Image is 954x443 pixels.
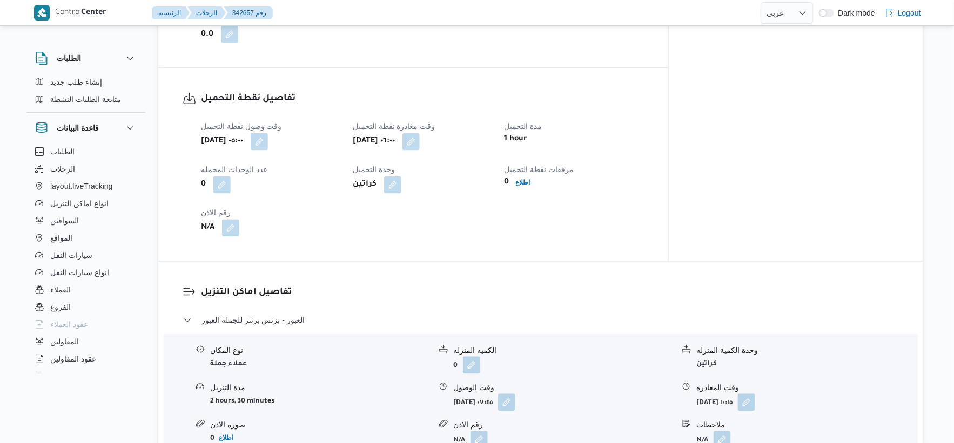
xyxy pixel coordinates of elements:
div: مدة التنزيل [210,383,431,394]
button: عقود المقاولين [31,350,141,367]
button: سيارات النقل [31,247,141,264]
span: انواع سيارات النقل [50,266,109,279]
span: الطلبات [50,145,75,158]
div: نوع المكان [210,345,431,357]
button: الطلبات [31,143,141,160]
div: الكميه المنزله [453,345,674,357]
b: [DATE] ١٠:١٥ [696,400,733,407]
span: عقود العملاء [50,318,88,331]
span: عدد الوحدات المحمله [201,166,267,174]
button: Logout [881,2,925,24]
b: N/A [201,222,214,235]
button: الفروع [31,298,141,316]
div: رقم الاذن [453,420,674,431]
div: وقت المغادره [696,383,917,394]
button: المواقع [31,229,141,247]
span: مدة التحميل [505,122,542,131]
b: اطلاع [516,179,530,187]
span: مرفقات نقطة التحميل [505,166,574,174]
h3: تفاصيل اماكن التنزيل [201,286,899,301]
span: وقت مغادرة نقطة التحميل [353,122,435,131]
button: الرحلات [187,6,226,19]
span: عقود المقاولين [50,352,96,365]
div: الطلبات [26,73,145,112]
button: اجهزة التليفون [31,367,141,385]
button: العبور - بزنس برنتر للجملة العبور [183,314,899,327]
b: 0 [201,179,206,192]
button: انواع اماكن التنزيل [31,195,141,212]
span: سيارات النقل [50,249,92,262]
div: وقت الوصول [453,383,674,394]
div: صورة الاذن [210,420,431,431]
span: Logout [898,6,921,19]
h3: تفاصيل نقطة التحميل [201,92,644,107]
b: عملاء جملة [210,361,247,369]
button: الرئيسيه [152,6,190,19]
span: متابعة الطلبات النشطة [50,93,121,106]
button: قاعدة البيانات [35,121,137,134]
b: 0.0 [201,28,213,41]
button: العملاء [31,281,141,298]
span: وحدة التحميل [353,166,395,174]
button: المقاولين [31,333,141,350]
button: متابعة الطلبات النشطة [31,91,141,108]
button: layout.liveTracking [31,178,141,195]
b: كراتين [696,361,717,369]
button: إنشاء طلب جديد [31,73,141,91]
div: وحدة الكمية المنزله [696,345,917,357]
span: السواقين [50,214,79,227]
button: الطلبات [35,52,137,65]
div: ملاحظات [696,420,917,431]
span: layout.liveTracking [50,180,112,193]
span: انواع اماكن التنزيل [50,197,109,210]
div: قاعدة البيانات [26,143,145,377]
button: الرحلات [31,160,141,178]
span: رقم الاذن [201,209,231,217]
b: Center [81,9,106,17]
b: 2 hours, 30 minutes [210,398,274,406]
button: 342657 رقم [224,6,273,19]
img: X8yXhbKr1z7QwAAAABJRU5ErkJggg== [34,5,50,21]
span: اجهزة التليفون [50,370,95,383]
button: السواقين [31,212,141,229]
button: انواع سيارات النقل [31,264,141,281]
b: [DATE] ٠٥:٠٠ [201,135,243,148]
span: الرحلات [50,162,75,175]
span: الفروع [50,301,71,313]
button: عقود العملاء [31,316,141,333]
b: كراتين [353,179,377,192]
b: اطلاع [219,434,233,442]
b: 1 hour [505,133,528,146]
span: العملاء [50,283,71,296]
b: [DATE] ٠٦:٠٠ [353,135,395,148]
span: إنشاء طلب جديد [50,76,102,88]
b: [DATE] ٠٧:٤٥ [453,400,493,407]
b: 0 [505,176,509,189]
button: اطلاع [512,176,535,189]
span: وقت وصول نفطة التحميل [201,122,282,131]
span: Dark mode [834,9,875,17]
span: المواقع [50,231,72,244]
b: 0 [210,435,214,443]
span: العبور - بزنس برنتر للجملة العبور [201,314,305,327]
h3: قاعدة البيانات [57,121,99,134]
span: المقاولين [50,335,79,348]
h3: الطلبات [57,52,81,65]
b: 0 [453,363,458,370]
